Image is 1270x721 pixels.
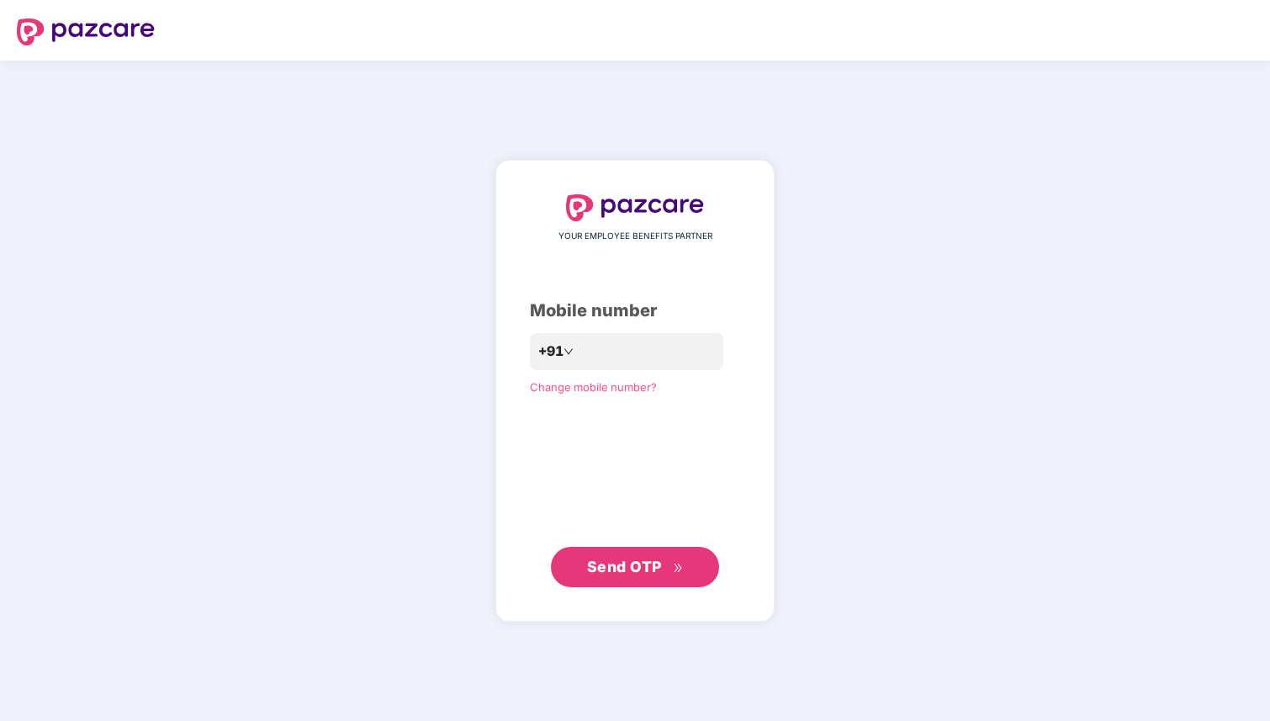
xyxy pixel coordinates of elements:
span: YOUR EMPLOYEE BENEFITS PARTNER [558,230,712,243]
span: Send OTP [587,558,662,575]
span: double-right [673,563,684,574]
img: logo [17,19,155,45]
div: Mobile number [530,298,740,324]
img: logo [566,194,704,221]
a: Change mobile number? [530,380,657,394]
span: down [564,347,574,357]
span: +91 [538,341,564,362]
button: Send OTPdouble-right [551,547,719,587]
